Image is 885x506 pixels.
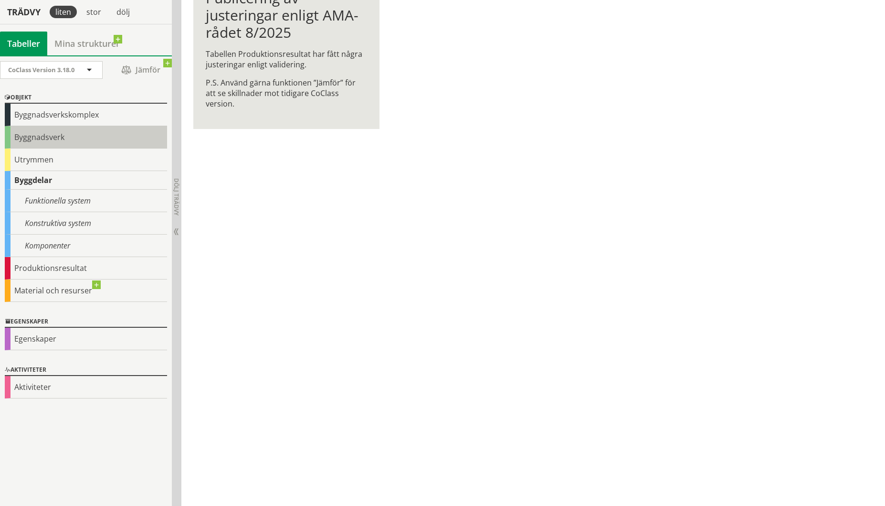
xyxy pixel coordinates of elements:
div: Funktionella system [5,190,167,212]
div: Egenskaper [5,316,167,328]
a: Mina strukturer [47,32,127,55]
div: Komponenter [5,235,167,257]
div: Material och resurser [5,280,167,302]
span: Jämför [112,62,169,78]
p: P.S. Använd gärna funktionen ”Jämför” för att se skillnader mot tidigare CoClass version. [206,77,367,109]
div: liten [50,6,77,18]
div: Produktionsresultat [5,257,167,280]
div: Byggnadsverkskomplex [5,104,167,126]
span: Dölj trädvy [172,178,180,215]
div: Byggnadsverk [5,126,167,149]
span: CoClass Version 3.18.0 [8,65,74,74]
div: Objekt [5,92,167,104]
div: Utrymmen [5,149,167,171]
div: Aktiviteter [5,376,167,398]
div: Trädvy [2,7,46,17]
div: dölj [111,6,136,18]
div: Egenskaper [5,328,167,350]
div: stor [81,6,107,18]
div: Aktiviteter [5,365,167,376]
p: Tabellen Produktionsresultat har fått några justeringar enligt validering. [206,49,367,70]
div: Byggdelar [5,171,167,190]
div: Konstruktiva system [5,212,167,235]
